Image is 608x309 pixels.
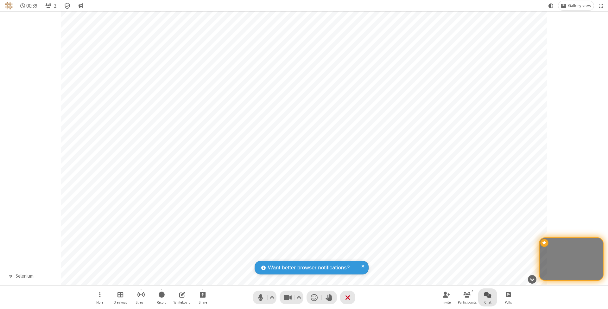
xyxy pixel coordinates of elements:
[96,300,103,304] span: More
[458,300,477,304] span: Participants
[307,291,322,304] button: Send a reaction
[111,288,130,306] button: Manage Breakout Rooms
[114,300,127,304] span: Breakout
[199,300,207,304] span: Share
[90,288,109,306] button: Open menu
[13,273,36,280] div: Selenium
[499,288,518,306] button: Open poll
[484,300,491,304] span: Chat
[458,288,477,306] button: Open participant list
[478,288,497,306] button: Open chat
[558,1,594,10] button: Change layout
[193,288,212,306] button: Start sharing
[26,3,37,9] span: 00:39
[131,288,150,306] button: Start streaming
[525,272,539,287] button: Hide
[568,3,591,8] span: Gallery view
[340,291,355,304] button: End or leave meeting
[173,288,192,306] button: Open shared whiteboard
[76,1,86,10] button: Conversation
[295,291,303,304] button: Video setting
[546,1,556,10] button: Using system theme
[5,2,13,10] img: QA Selenium DO NOT DELETE OR CHANGE
[61,1,73,10] div: Meeting details Encryption enabled
[42,1,59,10] button: Open participant list
[152,288,171,306] button: Start recording
[470,288,475,294] div: 2
[322,291,337,304] button: Raise hand
[268,264,350,272] span: Want better browser notifications?
[18,1,40,10] div: Timer
[442,300,451,304] span: Invite
[54,3,56,9] span: 2
[136,300,146,304] span: Stream
[505,300,512,304] span: Polls
[174,300,191,304] span: Whiteboard
[157,300,167,304] span: Record
[280,291,303,304] button: Stop video (⌘+Shift+V)
[268,291,276,304] button: Audio settings
[437,288,456,306] button: Invite participants (⌘+Shift+I)
[596,1,606,10] button: Fullscreen
[253,291,276,304] button: Mute (⌘+Shift+A)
